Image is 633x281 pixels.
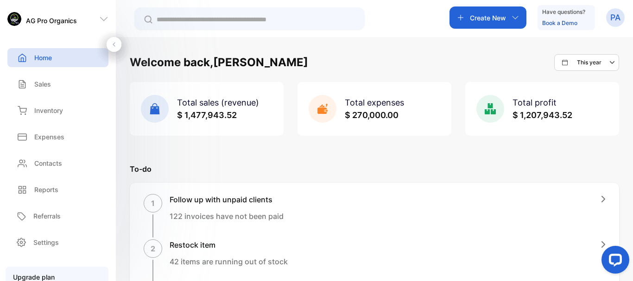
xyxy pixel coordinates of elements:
[34,132,64,142] p: Expenses
[577,58,601,67] p: This year
[33,237,59,247] p: Settings
[542,19,577,26] a: Book a Demo
[449,6,526,29] button: Create New
[554,54,619,71] button: This year
[594,242,633,281] iframe: LiveChat chat widget
[606,6,625,29] button: PA
[170,239,288,250] h1: Restock item
[34,158,62,168] p: Contacts
[513,110,572,120] span: $ 1,207,943.52
[151,198,155,209] p: 1
[170,256,288,267] p: 42 items are running out of stock
[542,7,585,17] p: Have questions?
[7,12,21,26] img: logo
[610,12,620,24] p: PA
[345,98,404,107] span: Total expenses
[170,194,284,205] h1: Follow up with unpaid clients
[34,53,52,62] p: Home
[34,106,63,115] p: Inventory
[345,110,399,120] span: $ 270,000.00
[34,185,58,194] p: Reports
[33,211,61,221] p: Referrals
[177,98,259,107] span: Total sales (revenue)
[34,79,51,89] p: Sales
[177,110,237,120] span: $ 1,477,943.52
[26,16,77,25] p: AG Pro Organics
[130,54,308,71] h1: Welcome back, [PERSON_NAME]
[513,98,557,107] span: Total profit
[170,211,284,222] p: 122 invoices have not been paid
[470,13,506,23] p: Create New
[130,163,619,175] p: To-do
[151,243,155,254] p: 2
